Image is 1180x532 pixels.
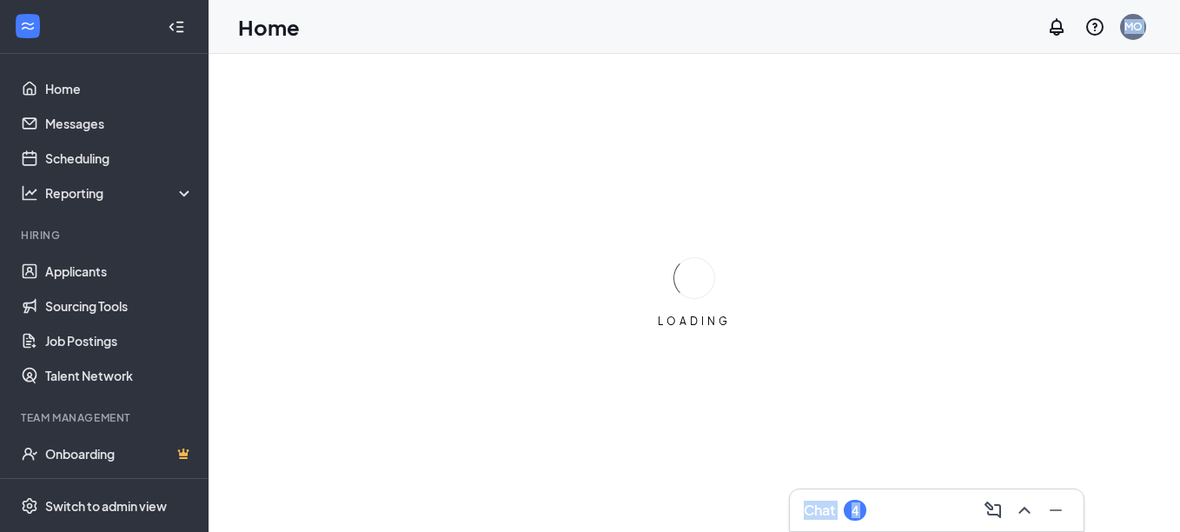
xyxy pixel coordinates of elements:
div: LOADING [651,314,738,329]
a: Scheduling [45,141,194,176]
a: Applicants [45,254,194,289]
div: 4 [852,503,858,518]
svg: QuestionInfo [1084,17,1105,37]
svg: Collapse [168,18,185,36]
button: Minimize [1042,496,1070,524]
div: Hiring [21,228,190,243]
a: Messages [45,106,194,141]
div: MO [1124,19,1143,34]
a: OnboardingCrown [45,436,194,471]
h1: Home [238,12,300,42]
svg: Minimize [1045,500,1066,521]
svg: Settings [21,497,38,515]
div: Team Management [21,410,190,425]
a: Job Postings [45,323,194,358]
svg: Notifications [1046,17,1067,37]
svg: ChevronUp [1014,500,1035,521]
a: TeamCrown [45,471,194,506]
div: Switch to admin view [45,497,167,515]
svg: WorkstreamLogo [19,17,36,35]
svg: Analysis [21,184,38,202]
button: ChevronUp [1011,496,1038,524]
div: Reporting [45,184,195,202]
button: ComposeMessage [979,496,1007,524]
a: Talent Network [45,358,194,393]
a: Home [45,71,194,106]
h3: Chat [804,501,835,520]
a: Sourcing Tools [45,289,194,323]
svg: ComposeMessage [983,500,1004,521]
